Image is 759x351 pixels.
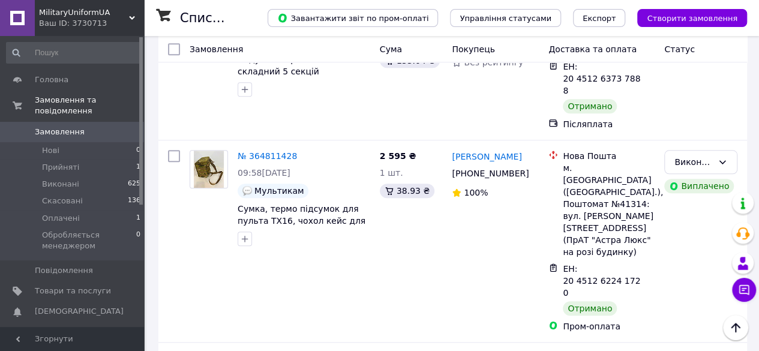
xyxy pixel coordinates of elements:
[136,213,140,224] span: 1
[190,44,243,54] span: Замовлення
[450,9,561,27] button: Управління статусами
[42,179,79,190] span: Виконані
[42,213,80,224] span: Оплачені
[136,145,140,156] span: 0
[464,188,488,197] span: 100%
[42,196,83,206] span: Скасовані
[268,9,438,27] button: Завантажити звіт по пром-оплаті
[194,151,224,188] img: Фото товару
[573,9,626,27] button: Експорт
[35,74,68,85] span: Головна
[277,13,428,23] span: Завантажити звіт по пром-оплаті
[674,155,713,169] div: Виконано
[35,265,93,276] span: Повідомлення
[563,62,640,95] span: ЕН: 20 4512 6373 7888
[39,7,129,18] span: MilitaryUniformUA
[452,44,494,54] span: Покупець
[563,264,640,298] span: ЕН: 20 4512 6224 1720
[723,315,748,340] button: Наверх
[238,151,297,161] a: № 364811428
[42,145,59,156] span: Нові
[647,14,737,23] span: Створити замовлення
[563,99,617,113] div: Отримано
[452,151,521,163] a: [PERSON_NAME]
[548,44,637,54] span: Доставка та оплата
[42,230,136,251] span: Обробляється менеджером
[380,168,403,178] span: 1 шт.
[625,13,747,22] a: Створити замовлення
[128,179,140,190] span: 625
[380,184,434,198] div: 38.93 ₴
[128,196,140,206] span: 136
[35,95,144,116] span: Замовлення та повідомлення
[136,230,140,251] span: 0
[563,150,655,162] div: Нова Пошта
[35,127,85,137] span: Замовлення
[238,168,290,178] span: 09:58[DATE]
[238,204,365,274] a: Сумка, термо підсумок для пульта ТХ16, чохол кейс для FPV пульта керування дроном, квадрокоптером...
[449,165,529,182] div: [PHONE_NUMBER]
[583,14,616,23] span: Експорт
[35,306,124,317] span: [DEMOGRAPHIC_DATA]
[563,118,655,130] div: Післяплата
[180,11,302,25] h1: Список замовлень
[242,186,252,196] img: :speech_balloon:
[42,162,79,173] span: Прийняті
[637,9,747,27] button: Створити замовлення
[732,278,756,302] button: Чат з покупцем
[563,162,655,258] div: м. [GEOGRAPHIC_DATA] ([GEOGRAPHIC_DATA].), Поштомат №41314: вул. [PERSON_NAME][STREET_ADDRESS] (П...
[664,179,734,193] div: Виплачено
[190,150,228,188] a: Фото товару
[380,44,402,54] span: Cума
[380,151,416,161] span: 2 595 ₴
[563,320,655,332] div: Пром-оплата
[6,42,142,64] input: Пошук
[254,186,304,196] span: Мультикам
[35,286,111,296] span: Товари та послуги
[136,162,140,173] span: 1
[563,301,617,316] div: Отримано
[39,18,144,29] div: Ваш ID: 3730713
[460,14,551,23] span: Управління статусами
[464,58,523,67] span: Без рейтингу
[664,44,695,54] span: Статус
